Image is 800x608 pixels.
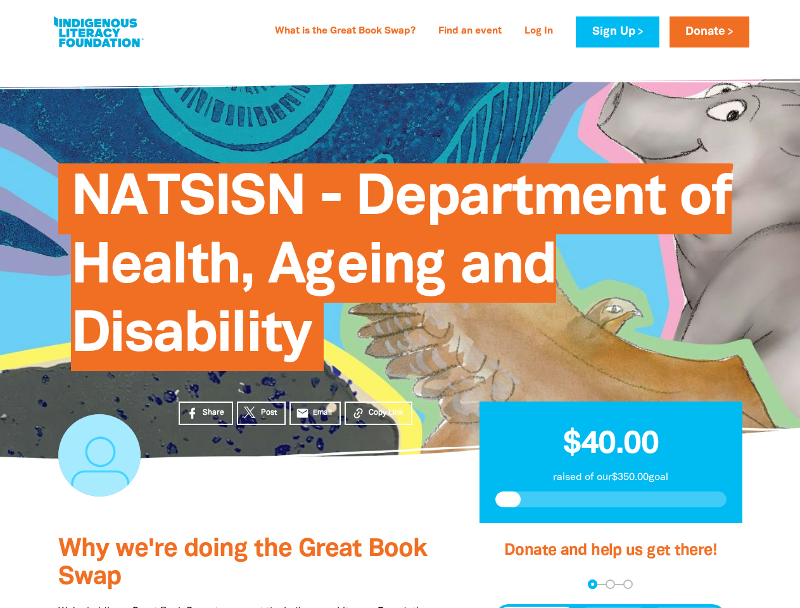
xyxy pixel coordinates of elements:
[670,16,749,47] a: Donate
[563,430,659,459] span: $40.00
[431,22,509,42] a: Find an event
[296,407,309,420] i: email
[588,579,597,589] button: Navigate to step 1 of 3 to enter your donation amount
[261,407,277,419] span: Post
[495,470,727,485] p: raised of our $350.00 goal
[203,407,224,419] span: Share
[623,579,633,589] button: Navigate to step 3 of 3 to enter your payment details
[517,22,561,42] a: Log In
[71,173,732,371] span: NATSISN - Department of Health, Ageing and Disability
[237,402,286,425] a: Post
[58,538,427,589] span: Why we're doing the Great Book Swap
[576,16,659,47] a: Sign Up
[345,402,412,425] button: Copy Link
[369,407,403,419] span: Copy Link
[606,579,615,589] button: Navigate to step 2 of 3 to enter your details
[313,407,332,419] span: Email
[289,402,341,425] a: emailEmail
[504,543,717,558] span: Donate and help us get there!
[179,402,233,425] a: Share
[267,22,423,42] a: What is the Great Book Swap?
